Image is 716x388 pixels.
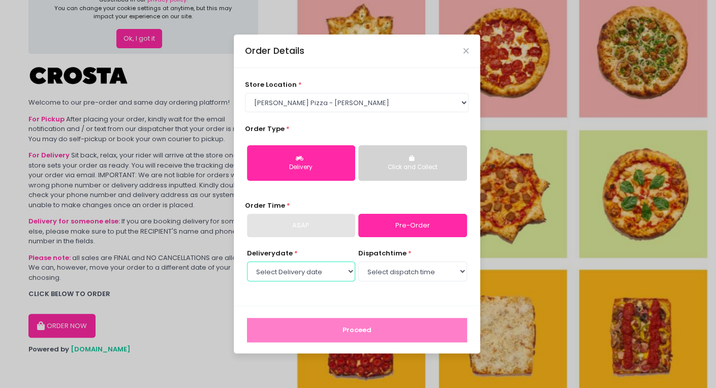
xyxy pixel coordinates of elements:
span: Delivery date [247,248,293,258]
span: Order Time [245,201,285,210]
div: Order Details [245,44,304,57]
button: Delivery [247,145,355,181]
button: Close [463,48,469,53]
div: Click and Collect [365,163,459,172]
button: Click and Collect [358,145,466,181]
span: Order Type [245,124,285,134]
span: dispatch time [358,248,407,258]
span: store location [245,80,297,89]
div: Delivery [254,163,348,172]
a: Pre-Order [358,214,466,237]
button: Proceed [247,318,467,342]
